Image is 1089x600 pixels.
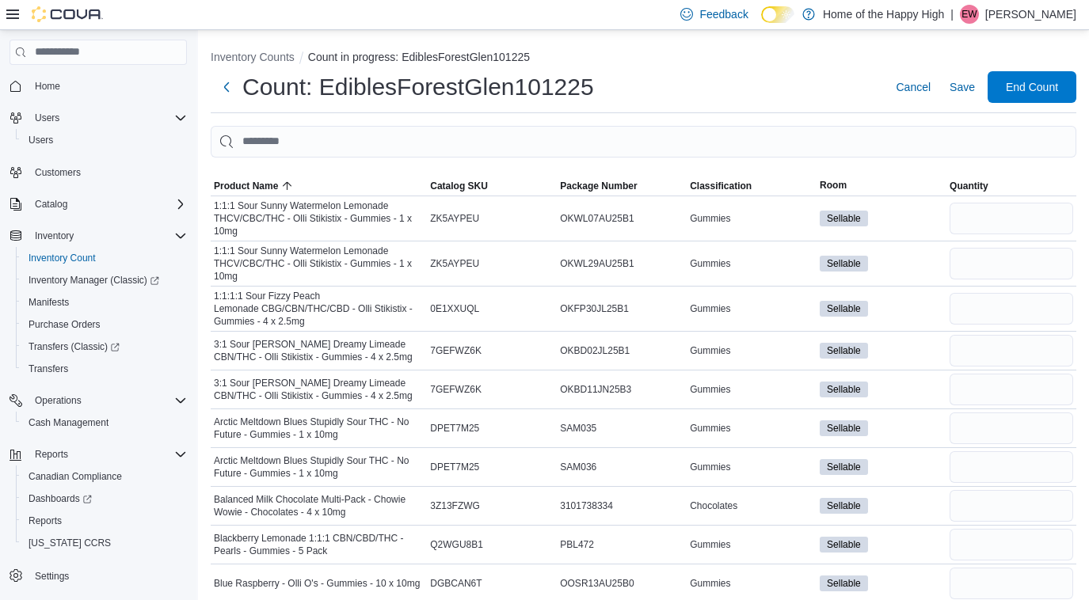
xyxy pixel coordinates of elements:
button: Reports [16,510,193,532]
a: Transfers (Classic) [22,337,126,356]
span: Reports [22,511,187,530]
button: Catalog [29,195,74,214]
span: Users [29,108,187,127]
button: Customers [3,161,193,184]
span: Catalog [29,195,187,214]
span: Chocolates [690,499,737,512]
button: Inventory Counts [211,51,295,63]
span: Gummies [690,577,730,590]
div: 3101738334 [557,496,687,515]
span: Operations [29,391,187,410]
span: Gummies [690,383,730,396]
button: Cash Management [16,412,193,434]
span: Inventory Count [22,249,187,268]
span: Settings [29,565,187,585]
button: Purchase Orders [16,313,193,336]
span: Operations [35,394,82,407]
span: Inventory Manager (Classic) [29,274,159,287]
button: Product Name [211,177,427,196]
span: Gummies [690,212,730,225]
span: Balanced Milk Chocolate Multi-Pack - Chowie Wowie - Chocolates - 4 x 10mg [214,493,424,518]
span: Sellable [827,302,861,316]
div: OKBD02JL25B1 [557,341,687,360]
span: Cash Management [29,416,109,429]
button: Users [29,108,66,127]
span: 3Z13FZWG [430,499,480,512]
span: Canadian Compliance [22,467,187,486]
span: Blue Raspberry - Olli O's - Gummies - 10 x 10mg [214,577,420,590]
span: Sellable [820,575,868,591]
span: Sellable [827,537,861,552]
span: Product Name [214,180,278,192]
span: Settings [35,570,69,583]
a: Purchase Orders [22,315,107,334]
a: [US_STATE] CCRS [22,534,117,553]
span: Save [950,79,975,95]
span: EW [961,5,977,24]
span: Transfers (Classic) [29,340,120,353]
button: Catalog SKU [427,177,557,196]
a: Transfers (Classic) [16,336,193,358]
div: OKWL07AU25B1 [557,209,687,228]
span: Sellable [827,460,861,474]
span: Gummies [690,344,730,357]
h1: Count: EdiblesForestGlen101225 [242,71,594,103]
div: OKFP30JL25B1 [557,299,687,318]
a: Dashboards [16,488,193,510]
div: PBL472 [557,535,687,554]
span: Users [35,112,59,124]
button: [US_STATE] CCRS [16,532,193,554]
nav: An example of EuiBreadcrumbs [211,49,1076,68]
button: Next [211,71,242,103]
button: Catalog [3,193,193,215]
a: Inventory Manager (Classic) [22,271,166,290]
span: Sellable [827,211,861,226]
a: Customers [29,163,87,182]
span: 1:1:1 Sour Sunny Watermelon Lemonade THCV/CBC/THC - Olli Stikistix - Gummies - 1 x 10mg [214,245,424,283]
span: Sellable [827,344,861,358]
span: ZK5AYPEU [430,257,479,270]
span: Classification [690,180,752,192]
div: SAM035 [557,419,687,438]
p: | [950,5,954,24]
span: Gummies [690,538,730,551]
a: Settings [29,567,75,586]
a: Users [22,131,59,150]
span: 3:1 Sour [PERSON_NAME] Dreamy Limeade CBN/THC - Olli Stikistix - Gummies - 4 x 2.5mg [214,377,424,402]
button: Count in progress: EdiblesForestGlen101225 [308,51,530,63]
span: Transfers (Classic) [22,337,187,356]
a: Manifests [22,293,75,312]
span: Sellable [827,382,861,397]
span: Transfers [22,359,187,378]
span: Blackberry Lemonade 1:1:1 CBN/CBD/THC - Pearls - Gummies - 5 Pack [214,532,424,557]
div: OKBD11JN25B3 [557,380,687,399]
span: 0E1XXUQL [430,302,479,315]
span: Home [35,80,60,93]
a: Canadian Compliance [22,467,128,486]
span: Quantity [950,180,988,192]
a: Dashboards [22,489,98,508]
button: Users [3,107,193,129]
span: Sellable [820,382,868,397]
span: 7GEFWZ6K [430,383,482,396]
span: Purchase Orders [29,318,101,331]
button: Reports [3,443,193,465]
span: Feedback [699,6,748,22]
button: Package Number [557,177,687,196]
button: Inventory [3,225,193,247]
button: Operations [29,391,88,410]
span: Gummies [690,302,730,315]
button: Transfers [16,358,193,380]
span: Inventory [35,230,74,242]
span: Sellable [827,576,861,591]
button: Inventory [29,226,80,245]
button: End Count [988,71,1076,103]
span: Canadian Compliance [29,470,122,483]
span: Dashboards [29,492,92,505]
a: Home [29,77,67,96]
span: 7GEFWZ6K [430,344,482,357]
a: Reports [22,511,68,530]
span: Dark Mode [761,23,762,24]
span: Sellable [820,459,868,475]
a: Transfers [22,359,74,378]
